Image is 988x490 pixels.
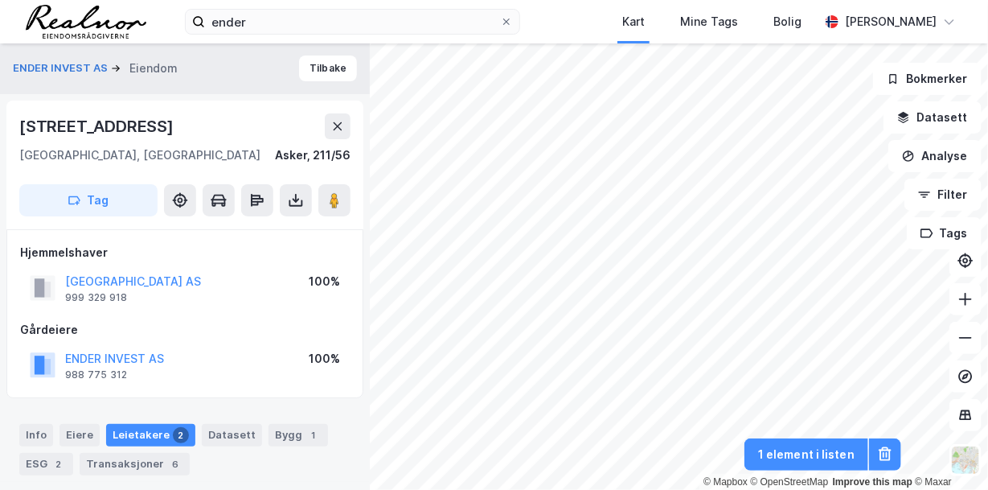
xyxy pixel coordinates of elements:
button: Tilbake [299,56,357,81]
button: ENDER INVEST AS [13,60,111,76]
div: Info [19,424,53,447]
button: Datasett [883,101,982,134]
iframe: Chat Widget [908,413,988,490]
img: realnor-logo.934646d98de889bb5806.png [26,5,146,39]
div: 6 [167,456,183,472]
div: 988 775 312 [65,369,127,381]
button: 1 element i listen [744,439,868,471]
div: 2 [173,427,189,443]
div: Eiendom [129,59,178,78]
div: Transaksjoner [80,453,190,476]
div: [STREET_ADDRESS] [19,113,177,139]
div: Gårdeiere [20,320,350,340]
div: Kart [622,12,645,31]
div: 100% [309,349,340,369]
button: Bokmerker [873,63,982,95]
div: 2 [51,456,67,472]
div: Asker, 211/56 [275,146,351,165]
div: Bygg [269,424,328,447]
div: Bolig [773,12,801,31]
div: 999 329 918 [65,291,127,304]
div: 100% [309,272,340,291]
div: Mine Tags [680,12,738,31]
div: 1 [305,427,322,443]
button: Analyse [888,140,982,172]
div: ESG [19,453,73,476]
div: Datasett [202,424,262,447]
div: Leietakere [106,424,195,447]
a: Mapbox [703,476,748,488]
div: [PERSON_NAME] [845,12,937,31]
input: Søk på adresse, matrikkel, gårdeiere, leietakere eller personer [205,10,500,34]
div: Eiere [59,424,100,447]
div: [GEOGRAPHIC_DATA], [GEOGRAPHIC_DATA] [19,146,260,165]
button: Tag [19,184,158,216]
div: Kontrollprogram for chat [908,413,988,490]
button: Tags [907,217,982,249]
a: Improve this map [833,476,912,488]
div: Hjemmelshaver [20,243,350,262]
a: OpenStreetMap [751,476,829,488]
button: Filter [904,179,982,211]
